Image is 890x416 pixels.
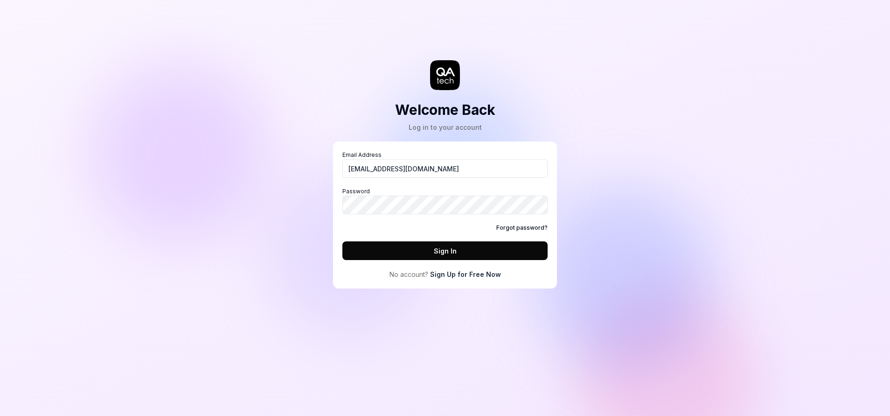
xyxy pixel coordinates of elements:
input: Email Address [342,159,548,178]
span: No account? [389,269,428,279]
label: Password [342,187,548,214]
label: Email Address [342,151,548,178]
div: Log in to your account [395,122,495,132]
input: Password [342,196,548,214]
button: Sign In [342,241,548,260]
a: Sign Up for Free Now [430,269,501,279]
h2: Welcome Back [395,99,495,120]
a: Forgot password? [496,224,548,232]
